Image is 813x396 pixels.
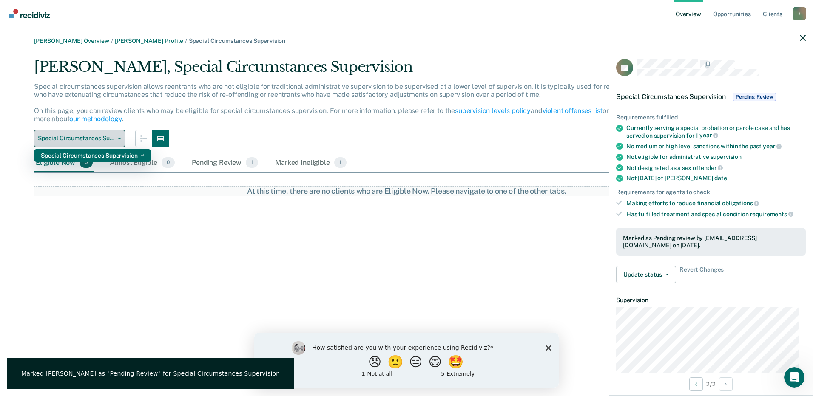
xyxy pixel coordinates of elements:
span: 0 [80,157,93,168]
span: supervision [711,153,742,160]
div: No medium or high level sanctions within the past [626,142,806,150]
div: Special Circumstances SupervisionPending Review [609,83,813,110]
span: 1 [246,157,258,168]
div: Requirements fulfilled [616,114,806,121]
div: Pending Review [190,154,260,173]
span: Special Circumstances Supervision [616,93,726,101]
span: 0 [162,157,175,168]
span: year [763,143,782,150]
a: supervision levels policy [455,107,531,115]
div: Not eligible for administrative [626,153,806,161]
img: Recidiviz [9,9,50,18]
span: Special Circumstances Supervision [189,37,285,44]
p: Special circumstances supervision allows reentrants who are not eligible for traditional administ... [34,82,636,123]
button: Next Opportunity [719,377,733,391]
div: Marked [PERSON_NAME] as "Pending Review" for Special Circumstances Supervision [21,370,280,377]
div: Not designated as a sex [626,164,806,172]
iframe: Survey by Kim from Recidiviz [254,333,559,388]
div: Eligible Now [34,154,94,173]
iframe: Intercom live chat [784,367,804,388]
div: Special Circumstances Supervision [41,149,144,162]
div: Marked as Pending review by [EMAIL_ADDRESS][DOMAIN_NAME] on [DATE]. [623,235,799,249]
div: Requirements for agents to check [616,189,806,196]
div: Currently serving a special probation or parole case and has served on supervision for 1 [626,124,806,139]
div: [PERSON_NAME], Special Circumstances Supervision [34,58,644,82]
div: 2 / 2 [609,373,813,395]
span: Pending Review [733,93,776,101]
a: [PERSON_NAME] Profile [115,37,183,44]
div: Making efforts to reduce financial [626,199,806,207]
span: Special Circumstances Supervision [38,135,114,142]
span: 1 [334,157,347,168]
span: offender [693,164,723,171]
span: obligations [722,200,759,206]
div: Almost Eligible [108,154,176,173]
span: / [183,37,189,44]
span: year [699,132,718,139]
a: our methodology [69,115,122,123]
div: At this time, there are no clients who are Eligible Now. Please navigate to one of the other tabs. [221,187,593,196]
div: Has fulfilled treatment and special condition [626,210,806,218]
span: date [714,175,727,181]
a: violent offenses list [543,107,603,115]
a: [PERSON_NAME] Overview [34,37,109,44]
span: Revert Changes [679,266,724,283]
button: Profile dropdown button [793,7,806,20]
span: requirements [750,211,793,218]
div: Marked Ineligible [273,154,348,173]
div: t [793,7,806,20]
div: Not [DATE] of [PERSON_NAME] [626,175,806,182]
dt: Supervision [616,297,806,304]
span: / [109,37,115,44]
button: Previous Opportunity [689,377,703,391]
button: Update status [616,266,676,283]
